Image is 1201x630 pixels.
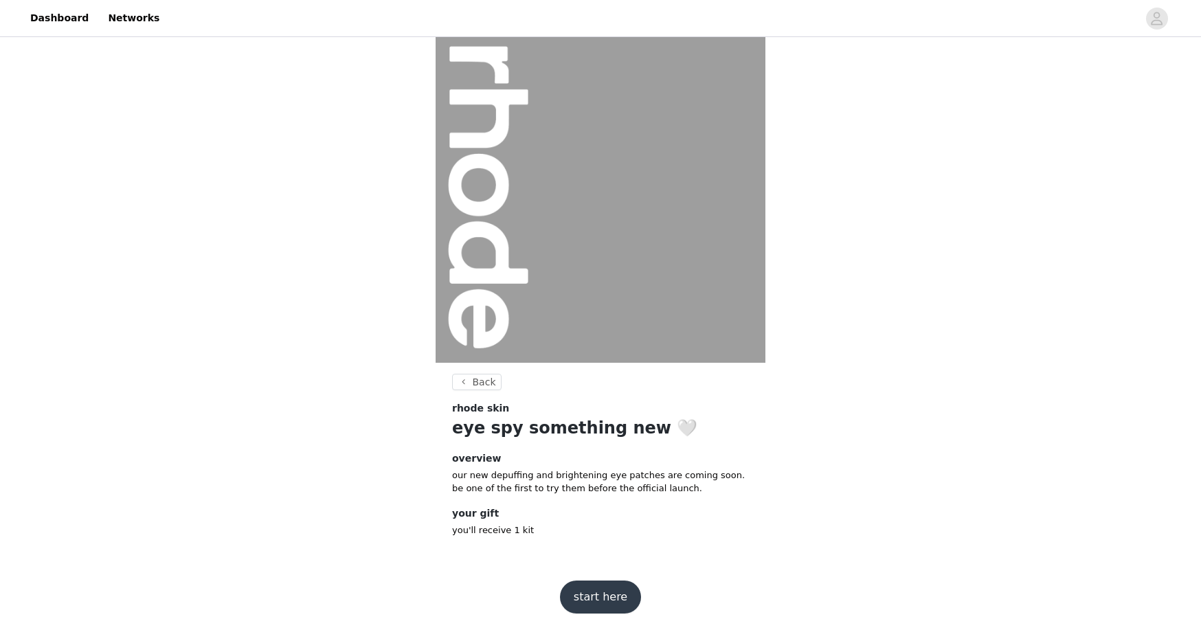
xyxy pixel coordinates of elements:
[452,374,502,390] button: Back
[22,3,97,34] a: Dashboard
[100,3,168,34] a: Networks
[452,416,749,440] h1: eye spy something new 🤍
[1150,8,1163,30] div: avatar
[436,32,765,363] img: campaign image
[452,451,749,466] h4: overview
[560,581,641,614] button: start here
[452,506,749,521] h4: your gift
[452,524,749,537] p: you'll receive 1 kit
[452,401,509,416] span: rhode skin
[452,469,749,495] p: our new depuffing and brightening eye patches are coming soon. be one of the first to try them be...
